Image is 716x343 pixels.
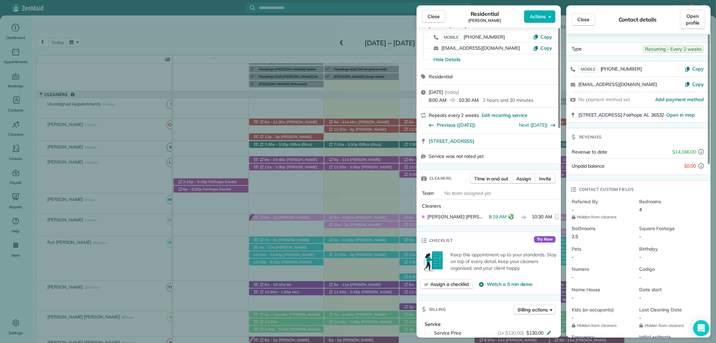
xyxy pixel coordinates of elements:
div: Open Intercom Messenger [693,320,709,336]
a: Add payment method [656,96,704,103]
button: Copy [685,81,704,88]
span: Try Now [534,236,556,243]
span: $0.00 [684,163,696,169]
span: Bedrooms [639,198,701,205]
span: Actions [530,13,546,20]
span: ( today ) [444,89,459,95]
span: 2.5 [572,233,578,240]
span: Billing [429,306,446,313]
span: [PERSON_NAME] [PERSON_NAME] [427,213,486,220]
button: Close [422,10,445,23]
span: Cleaners [422,203,441,209]
span: - [639,274,641,280]
span: Assign a checklist [430,281,469,288]
span: Copy [692,81,704,87]
span: Initial estimate [639,334,701,340]
span: Pets [572,246,634,252]
span: 4 [639,207,642,213]
span: Time in and out [474,175,508,182]
button: Previous ([DATE]) [429,122,476,128]
span: Copy [540,45,552,51]
span: Unpaid balance [572,163,605,169]
button: Copy [685,66,704,72]
span: [STREET_ADDRESS] Fairhope AL 36532 · [578,112,695,118]
span: Copy [692,66,704,72]
span: 10:30 AM [459,97,479,103]
span: Service was not rated yet [429,153,484,160]
span: Contact details [619,15,657,24]
span: Codigo [639,266,701,272]
span: Type [572,45,582,53]
a: [EMAIL_ADDRESS][DOMAIN_NAME] [578,81,657,87]
span: 10:30 AM [532,213,553,222]
span: - [572,274,574,280]
span: Date start [639,286,701,293]
button: Assign [512,174,535,184]
span: - [572,207,574,213]
a: Next ([DATE]) [519,122,548,128]
span: Service Price [434,330,462,336]
a: MOBILE[PHONE_NUMBER] [441,34,505,40]
span: MOBILE [441,34,461,41]
button: Assign a checklist [421,279,473,289]
span: Checklist [429,237,453,244]
span: - [572,295,574,301]
button: Invite [535,174,556,184]
span: 8:00 AM [429,97,446,103]
span: Residential [429,74,452,80]
span: [PERSON_NAME] [468,18,501,23]
span: No payment method set [578,96,630,102]
span: Close [428,13,440,20]
span: Edit recurring service [482,112,527,119]
a: MOBILE[PHONE_NUMBER] [578,66,642,72]
span: [STREET_ADDRESS] [429,138,474,144]
p: Keep this appointment up to your standards. Stay on top of every detail, keep your cleaners organ... [450,251,557,271]
span: Open profile [686,13,700,26]
button: Close [572,13,595,26]
span: Residential [471,10,499,18]
span: Revenue to date [572,149,607,155]
span: Contact custom fields [579,186,634,193]
span: [DATE] [429,89,443,95]
span: Frequency [572,334,634,340]
span: No team assigned yet [444,190,491,196]
span: Hidden from cleaners [572,214,634,220]
button: Copy [533,34,552,40]
span: Service [425,321,441,327]
span: Last Cleaning Date [639,306,701,313]
span: Billing actions [518,306,548,313]
span: $14,166.00 [672,148,696,155]
a: Open profile [680,10,705,29]
span: Cleaners [429,175,452,182]
span: Close [577,16,589,23]
span: $130.00 [526,330,543,336]
span: MOBILE [578,66,598,73]
a: Open in map [667,112,695,118]
span: - [639,315,641,321]
span: Watch a 5 min demo [487,281,532,288]
span: Numero [572,266,634,272]
button: Copy [533,45,552,51]
span: Repeats every 2 weeks [429,112,479,118]
span: Previous ([DATE]) [437,122,476,128]
span: - [639,254,641,260]
span: Bathrooms [572,225,634,232]
span: Referred By [572,198,634,205]
span: 8:19 AM [489,213,507,222]
span: Name House [572,286,634,293]
span: Copy [540,34,552,40]
span: Assign [516,175,531,182]
span: - [572,315,574,321]
span: - [639,233,641,240]
button: Hide Details [433,56,461,63]
span: [PHONE_NUMBER] [601,66,642,72]
a: [STREET_ADDRESS] [429,138,557,144]
span: Square Footage [639,225,701,232]
span: - [572,254,574,260]
button: Time in and out [470,174,513,184]
span: Team [422,190,434,196]
button: Watch a 5 min demo [479,281,532,288]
